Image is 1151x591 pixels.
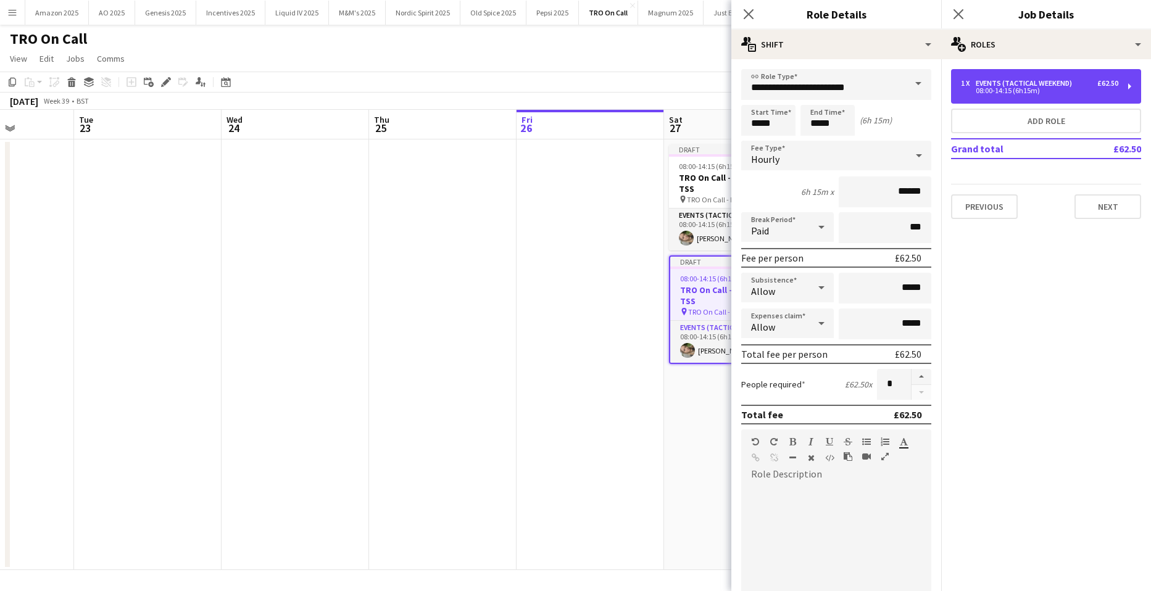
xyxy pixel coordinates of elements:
[667,121,683,135] span: 27
[638,1,704,25] button: Magnum 2025
[135,1,196,25] button: Genesis 2025
[895,252,921,264] div: £62.50
[770,437,778,447] button: Redo
[687,195,779,204] span: TRO On Call - Mass Trial & TSS
[951,139,1074,159] td: Grand total
[961,88,1118,94] div: 08:00-14:15 (6h15m)
[196,1,265,25] button: Incentives 2025
[751,437,760,447] button: Undo
[225,121,243,135] span: 24
[751,225,769,237] span: Paid
[895,348,921,360] div: £62.50
[881,452,889,461] button: Fullscreen
[521,114,533,125] span: Fri
[670,321,806,363] app-card-role: Events (Tactical Weekend)1/108:00-14:15 (6h15m)[PERSON_NAME]
[751,153,779,165] span: Hourly
[5,51,32,67] a: View
[731,6,941,22] h3: Role Details
[951,194,1018,219] button: Previous
[881,437,889,447] button: Ordered List
[688,307,778,316] span: TRO On Call - Mass Trial & TSS
[77,121,93,135] span: 23
[669,114,683,125] span: Sat
[66,53,85,64] span: Jobs
[731,30,941,59] div: Shift
[579,1,638,25] button: TRO On Call
[680,274,744,283] span: 08:00-14:15 (6h15m)
[39,53,54,64] span: Edit
[520,121,533,135] span: 26
[329,1,386,25] button: M&M's 2025
[941,30,1151,59] div: Roles
[788,453,797,463] button: Horizontal Line
[10,95,38,107] div: [DATE]
[751,285,775,297] span: Allow
[669,255,807,364] app-job-card: Draft08:00-14:15 (6h15m)1/1TRO On Call - Mass Trial & TSS TRO On Call - Mass Trial & TSS1 RoleEve...
[844,452,852,461] button: Paste as plain text
[669,144,807,154] div: Draft
[894,408,921,421] div: £62.50
[807,437,815,447] button: Italic
[862,437,871,447] button: Unordered List
[1074,139,1141,159] td: £62.50
[941,6,1151,22] h3: Job Details
[374,114,389,125] span: Thu
[10,30,87,48] h1: TRO On Call
[526,1,579,25] button: Pepsi 2025
[741,379,805,390] label: People required
[751,321,775,333] span: Allow
[976,79,1077,88] div: Events (Tactical Weekend)
[386,1,460,25] button: Nordic Spirit 2025
[97,53,125,64] span: Comms
[89,1,135,25] button: AO 2025
[862,452,871,461] button: Insert video
[460,1,526,25] button: Old Spice 2025
[845,379,872,390] div: £62.50 x
[951,109,1141,133] button: Add role
[741,348,828,360] div: Total fee per person
[741,408,783,421] div: Total fee
[35,51,59,67] a: Edit
[669,144,807,250] app-job-card: Draft08:00-14:15 (6h15m)1/1TRO On Call - Mass Trial & TSS TRO On Call - Mass Trial & TSS1 RoleEve...
[801,186,834,197] div: 6h 15m x
[679,162,743,171] span: 08:00-14:15 (6h15m)
[788,437,797,447] button: Bold
[825,437,834,447] button: Underline
[79,114,93,125] span: Tue
[860,115,892,126] div: (6h 15m)
[825,453,834,463] button: HTML Code
[92,51,130,67] a: Comms
[10,53,27,64] span: View
[372,121,389,135] span: 25
[1074,194,1141,219] button: Next
[844,437,852,447] button: Strikethrough
[669,209,807,250] app-card-role: Events (Tactical Weekend)1/108:00-14:15 (6h15m)[PERSON_NAME]
[961,79,976,88] div: 1 x
[77,96,89,105] div: BST
[61,51,89,67] a: Jobs
[1097,79,1118,88] div: £62.50
[912,369,931,385] button: Increase
[265,1,329,25] button: Liquid IV 2025
[669,172,807,194] h3: TRO On Call - Mass Trial & TSS
[741,252,804,264] div: Fee per person
[670,284,806,307] h3: TRO On Call - Mass Trial & TSS
[670,257,806,267] div: Draft
[226,114,243,125] span: Wed
[704,1,765,25] button: Just Eat 2025
[41,96,72,105] span: Week 39
[807,453,815,463] button: Clear Formatting
[25,1,89,25] button: Amazon 2025
[899,437,908,447] button: Text Color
